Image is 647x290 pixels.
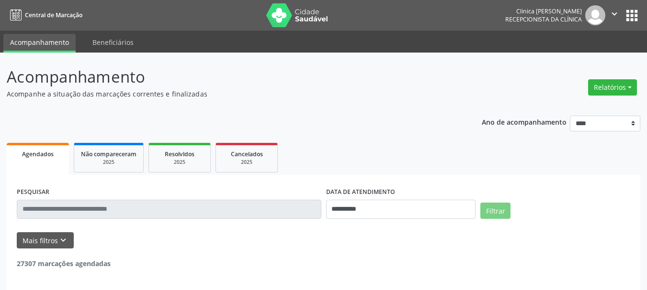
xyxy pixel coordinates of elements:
button: apps [624,7,640,24]
div: Clinica [PERSON_NAME] [505,7,582,15]
i:  [609,9,620,19]
button:  [605,5,624,25]
span: Cancelados [231,150,263,158]
p: Ano de acompanhamento [482,116,567,128]
label: PESQUISAR [17,185,49,200]
a: Acompanhamento [3,34,76,53]
img: img [585,5,605,25]
div: 2025 [156,159,204,166]
span: Não compareceram [81,150,136,158]
button: Relatórios [588,79,637,96]
span: Central de Marcação [25,11,82,19]
div: 2025 [81,159,136,166]
span: Agendados [22,150,54,158]
div: 2025 [223,159,271,166]
button: Mais filtroskeyboard_arrow_down [17,232,74,249]
p: Acompanhe a situação das marcações correntes e finalizadas [7,89,450,99]
i: keyboard_arrow_down [58,235,68,246]
label: DATA DE ATENDIMENTO [326,185,395,200]
span: Recepcionista da clínica [505,15,582,23]
p: Acompanhamento [7,65,450,89]
a: Beneficiários [86,34,140,51]
strong: 27307 marcações agendadas [17,259,111,268]
button: Filtrar [480,203,511,219]
span: Resolvidos [165,150,194,158]
a: Central de Marcação [7,7,82,23]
